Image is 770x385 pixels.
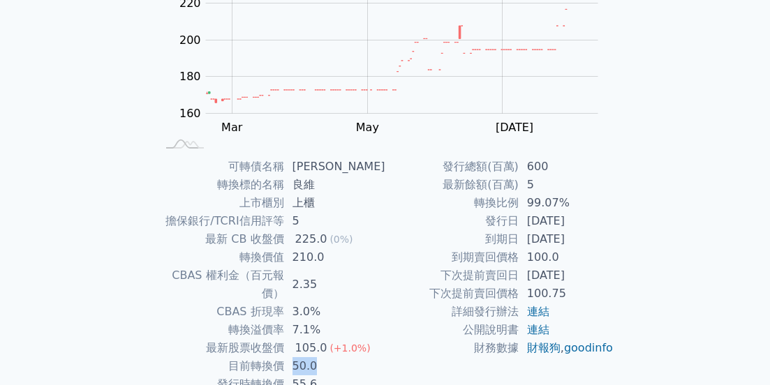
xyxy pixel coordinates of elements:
td: 100.0 [519,248,614,266]
td: 5 [284,212,385,230]
td: 最新 CB 收盤價 [156,230,284,248]
td: 擔保銀行/TCRI信用評等 [156,212,284,230]
td: 到期日 [385,230,519,248]
td: 詳細發行辦法 [385,303,519,321]
td: 發行總額(百萬) [385,158,519,176]
span: (0%) [330,234,353,245]
tspan: May [355,121,378,134]
td: 5 [519,176,614,194]
td: 下次提前賣回價格 [385,285,519,303]
td: 7.1% [284,321,385,339]
td: CBAS 權利金（百元報價） [156,266,284,303]
td: 99.07% [519,194,614,212]
td: 公開說明書 [385,321,519,339]
tspan: 180 [179,70,201,83]
a: 連結 [527,305,549,318]
td: 發行日 [385,212,519,230]
tspan: 200 [179,33,201,47]
td: 3.0% [284,303,385,321]
a: 財報狗 [527,341,561,354]
div: 聊天小工具 [700,318,770,385]
td: 210.0 [284,248,385,266]
td: 上市櫃別 [156,194,284,212]
a: goodinfo [564,341,613,354]
a: 連結 [527,323,549,336]
td: 上櫃 [284,194,385,212]
tspan: [DATE] [495,121,533,134]
td: 可轉債名稱 [156,158,284,176]
tspan: Mar [221,121,243,134]
td: 50.0 [284,357,385,375]
td: 轉換價值 [156,248,284,266]
td: , [519,339,614,357]
td: [DATE] [519,212,614,230]
td: 100.75 [519,285,614,303]
td: 財務數據 [385,339,519,357]
td: 600 [519,158,614,176]
td: 下次提前賣回日 [385,266,519,285]
td: 最新餘額(百萬) [385,176,519,194]
td: 轉換標的名稱 [156,176,284,194]
td: [DATE] [519,230,614,248]
td: 轉換比例 [385,194,519,212]
td: 目前轉換價 [156,357,284,375]
td: 轉換溢價率 [156,321,284,339]
td: CBAS 折現率 [156,303,284,321]
td: 良維 [284,176,385,194]
tspan: 160 [179,107,201,120]
div: 105.0 [293,339,330,357]
td: 2.35 [284,266,385,303]
td: 最新股票收盤價 [156,339,284,357]
iframe: Chat Widget [700,318,770,385]
div: 225.0 [293,230,330,248]
span: (+1.0%) [330,342,370,354]
td: [PERSON_NAME] [284,158,385,176]
td: 到期賣回價格 [385,248,519,266]
td: [DATE] [519,266,614,285]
